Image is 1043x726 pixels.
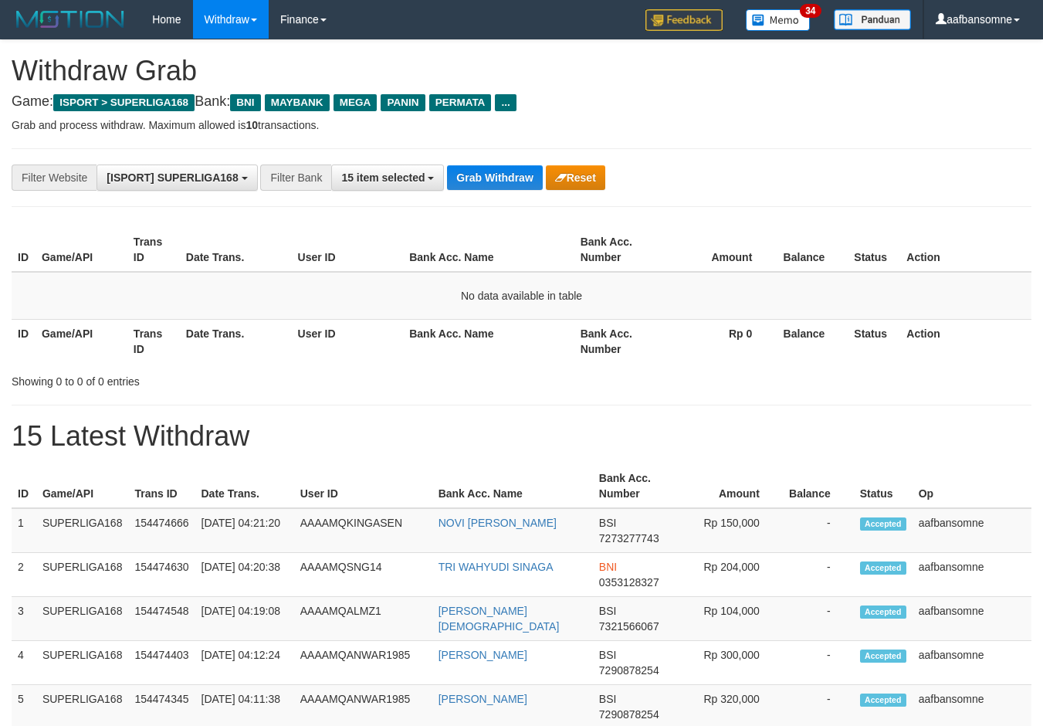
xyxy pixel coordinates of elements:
[593,464,682,508] th: Bank Acc. Number
[331,165,444,191] button: 15 item selected
[682,641,783,685] td: Rp 300,000
[854,464,913,508] th: Status
[913,553,1031,597] td: aafbansomne
[294,464,432,508] th: User ID
[12,553,36,597] td: 2
[195,508,294,553] td: [DATE] 04:21:20
[599,576,659,589] span: Copy 0353128327 to clipboard
[127,319,180,363] th: Trans ID
[546,165,605,190] button: Reset
[599,605,617,617] span: BSI
[574,319,666,363] th: Bank Acc. Number
[439,517,557,529] a: NOVI [PERSON_NAME]
[848,319,900,363] th: Status
[128,641,195,685] td: 154474403
[341,171,425,184] span: 15 item selected
[574,228,666,272] th: Bank Acc. Number
[12,421,1031,452] h1: 15 Latest Withdraw
[12,56,1031,87] h1: Withdraw Grab
[292,228,404,272] th: User ID
[180,319,292,363] th: Date Trans.
[599,532,659,544] span: Copy 7273277743 to clipboard
[913,597,1031,641] td: aafbansomne
[775,228,848,272] th: Balance
[294,553,432,597] td: AAAAMQSNG14
[12,117,1031,133] p: Grab and process withdraw. Maximum allowed is transactions.
[900,228,1031,272] th: Action
[746,9,811,31] img: Button%20Memo.svg
[599,708,659,721] span: Copy 7290878254 to clipboard
[860,606,906,619] span: Accepted
[682,553,783,597] td: Rp 204,000
[12,272,1031,320] td: No data available in table
[599,620,659,633] span: Copy 7321566067 to clipboard
[12,8,129,31] img: MOTION_logo.png
[12,368,423,389] div: Showing 0 to 0 of 0 entries
[666,228,776,272] th: Amount
[53,94,195,111] span: ISPORT > SUPERLIGA168
[128,553,195,597] td: 154474630
[334,94,378,111] span: MEGA
[860,517,906,531] span: Accepted
[180,228,292,272] th: Date Trans.
[860,561,906,575] span: Accepted
[599,517,617,529] span: BSI
[36,641,129,685] td: SUPERLIGA168
[900,319,1031,363] th: Action
[860,694,906,707] span: Accepted
[403,228,574,272] th: Bank Acc. Name
[599,649,617,661] span: BSI
[860,650,906,663] span: Accepted
[260,165,331,191] div: Filter Bank
[36,508,129,553] td: SUPERLIGA168
[294,597,432,641] td: AAAAMQALMZ1
[439,605,560,633] a: [PERSON_NAME][DEMOGRAPHIC_DATA]
[783,553,854,597] td: -
[599,693,617,705] span: BSI
[783,641,854,685] td: -
[12,464,36,508] th: ID
[107,171,238,184] span: [ISPORT] SUPERLIGA168
[666,319,776,363] th: Rp 0
[36,319,127,363] th: Game/API
[495,94,516,111] span: ...
[36,553,129,597] td: SUPERLIGA168
[195,553,294,597] td: [DATE] 04:20:38
[599,561,617,573] span: BNI
[195,597,294,641] td: [DATE] 04:19:08
[265,94,330,111] span: MAYBANK
[127,228,180,272] th: Trans ID
[599,664,659,677] span: Copy 7290878254 to clipboard
[12,597,36,641] td: 3
[913,641,1031,685] td: aafbansomne
[403,319,574,363] th: Bank Acc. Name
[12,319,36,363] th: ID
[783,464,854,508] th: Balance
[381,94,425,111] span: PANIN
[834,9,911,30] img: panduan.png
[36,597,129,641] td: SUPERLIGA168
[12,228,36,272] th: ID
[429,94,492,111] span: PERMATA
[294,641,432,685] td: AAAAMQANWAR1985
[682,597,783,641] td: Rp 104,000
[36,228,127,272] th: Game/API
[432,464,593,508] th: Bank Acc. Name
[246,119,258,131] strong: 10
[12,641,36,685] td: 4
[439,561,554,573] a: TRI WAHYUDI SINAGA
[230,94,260,111] span: BNI
[12,165,97,191] div: Filter Website
[128,508,195,553] td: 154474666
[195,641,294,685] td: [DATE] 04:12:24
[292,319,404,363] th: User ID
[36,464,129,508] th: Game/API
[447,165,542,190] button: Grab Withdraw
[128,464,195,508] th: Trans ID
[12,508,36,553] td: 1
[775,319,848,363] th: Balance
[913,464,1031,508] th: Op
[682,464,783,508] th: Amount
[800,4,821,18] span: 34
[128,597,195,641] td: 154474548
